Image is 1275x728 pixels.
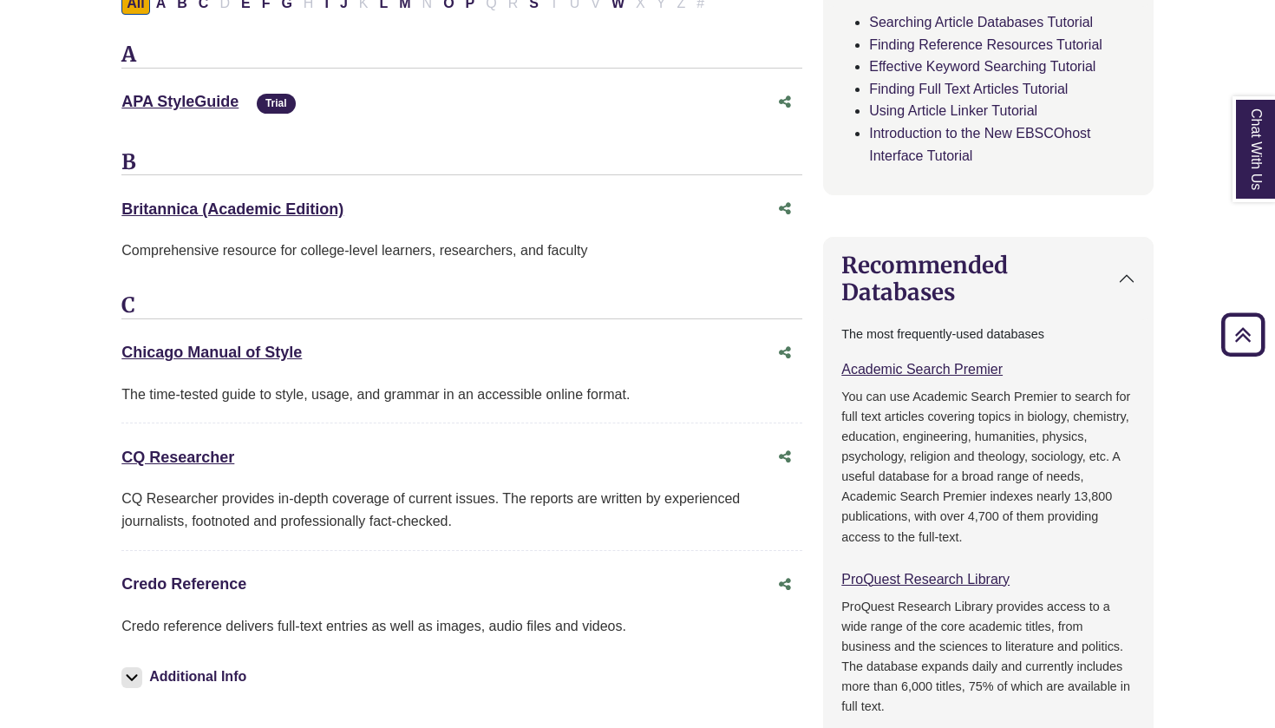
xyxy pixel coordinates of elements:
[121,150,802,176] h3: B
[824,238,1153,319] button: Recommended Databases
[869,103,1037,118] a: Using Article Linker Tutorial
[841,572,1010,587] a: ProQuest Research Library
[121,575,246,593] a: Credo Reference
[768,441,802,474] button: Share this database
[121,384,802,406] div: The time-tested guide to style, usage, and grammar in an accessible online format.
[121,449,234,466] a: CQ Researcher
[841,387,1135,547] p: You can use Academic Search Premier to search for full text articles covering topics in biology, ...
[121,488,802,532] div: CQ Researcher provides in-depth coverage of current issues. The reports are written by experience...
[121,615,802,638] p: Credo reference delivers full-text entries as well as images, audio files and videos.
[869,59,1095,74] a: Effective Keyword Searching Tutorial
[869,126,1090,163] a: Introduction to the New EBSCOhost Interface Tutorial
[768,568,802,601] button: Share this database
[1215,323,1271,346] a: Back to Top
[869,15,1093,30] a: Searching Article Databases Tutorial
[121,239,802,262] p: Comprehensive resource for college-level learners, researchers, and faculty
[869,82,1068,96] a: Finding Full Text Articles Tutorial
[768,337,802,370] button: Share this database
[121,665,252,689] button: Additional Info
[841,597,1135,717] p: ProQuest Research Library provides access to a wide range of the core academic titles, from busin...
[121,200,343,218] a: Britannica (Academic Edition)
[257,94,296,114] span: Trial
[841,362,1003,377] a: Academic Search Premier
[768,193,802,226] button: Share this database
[768,86,802,119] button: Share this database
[121,43,802,69] h3: A
[121,344,302,361] a: Chicago Manual of Style
[869,37,1102,52] a: Finding Reference Resources Tutorial
[121,293,802,319] h3: C
[841,325,1135,344] p: The most frequently-used databases
[121,93,239,110] a: APA StyleGuide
